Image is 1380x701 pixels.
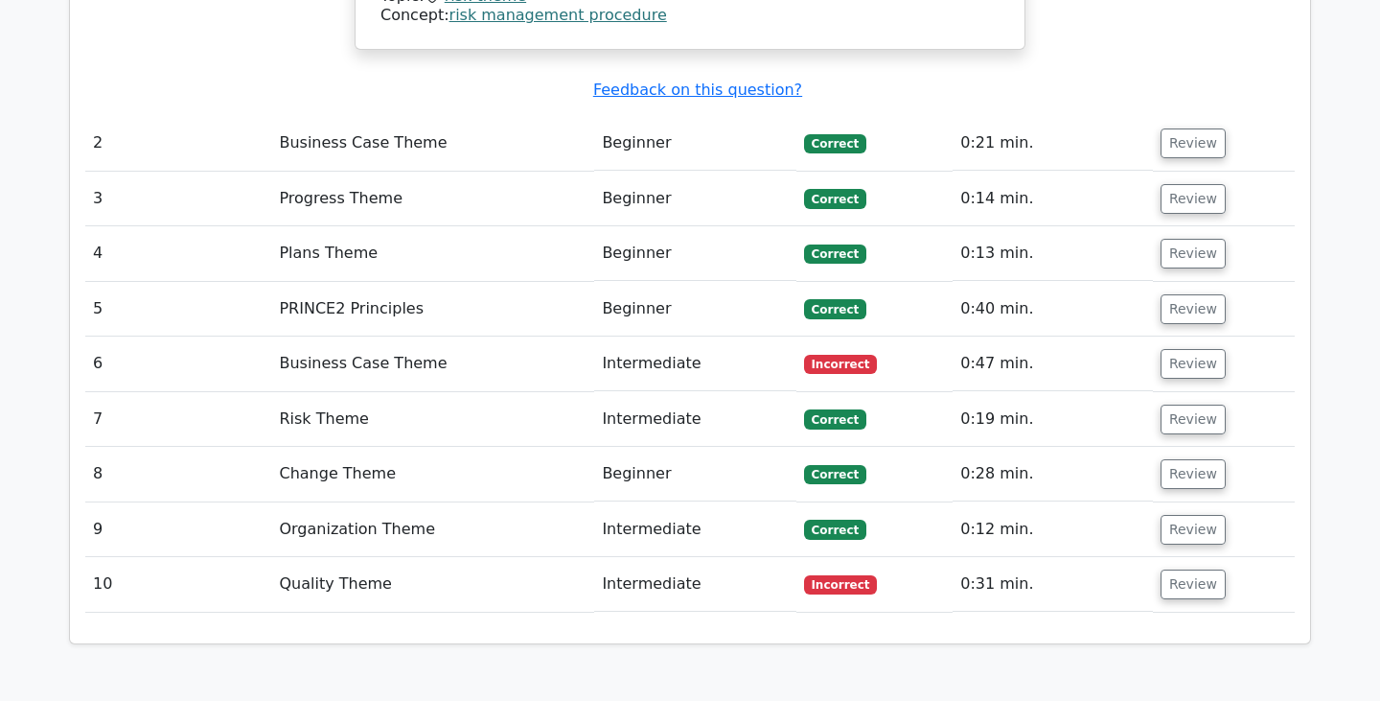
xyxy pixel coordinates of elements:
td: 7 [85,392,271,447]
td: Beginner [594,282,795,337]
button: Review [1161,294,1226,324]
td: Change Theme [271,447,594,502]
td: 10 [85,557,271,612]
td: 0:47 min. [953,337,1153,391]
span: Correct [804,189,866,208]
span: Correct [804,134,866,153]
button: Review [1161,570,1226,599]
span: Correct [804,245,866,264]
td: Intermediate [594,502,795,557]
td: 8 [85,447,271,502]
td: Business Case Theme [271,337,594,391]
td: 0:28 min. [953,447,1153,502]
td: Beginner [594,172,795,226]
span: Incorrect [804,575,878,595]
button: Review [1161,129,1226,158]
td: 0:19 min. [953,392,1153,447]
td: Intermediate [594,392,795,447]
span: Correct [804,465,866,484]
td: Beginner [594,226,795,281]
td: Progress Theme [271,172,594,226]
a: risk management procedure [449,6,667,24]
td: 0:14 min. [953,172,1153,226]
button: Review [1161,349,1226,379]
span: Correct [804,409,866,429]
span: Correct [804,299,866,318]
td: Quality Theme [271,557,594,612]
button: Review [1161,515,1226,545]
td: Intermediate [594,557,795,612]
td: 5 [85,282,271,337]
td: 0:12 min. [953,502,1153,557]
td: Risk Theme [271,392,594,447]
td: Organization Theme [271,502,594,557]
td: Beginner [594,447,795,502]
td: 2 [85,116,271,171]
td: 9 [85,502,271,557]
td: 6 [85,337,271,391]
td: 0:31 min. [953,557,1153,612]
td: 4 [85,226,271,281]
td: Beginner [594,116,795,171]
a: Feedback on this question? [593,81,802,99]
div: Concept: [380,6,1000,26]
td: PRINCE2 Principles [271,282,594,337]
button: Review [1161,239,1226,269]
td: 3 [85,172,271,226]
button: Review [1161,459,1226,489]
td: 0:40 min. [953,282,1153,337]
td: 0:21 min. [953,116,1153,171]
button: Review [1161,405,1226,434]
span: Incorrect [804,355,878,374]
td: 0:13 min. [953,226,1153,281]
button: Review [1161,184,1226,214]
span: Correct [804,520,866,539]
td: Business Case Theme [271,116,594,171]
td: Intermediate [594,337,795,391]
td: Plans Theme [271,226,594,281]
